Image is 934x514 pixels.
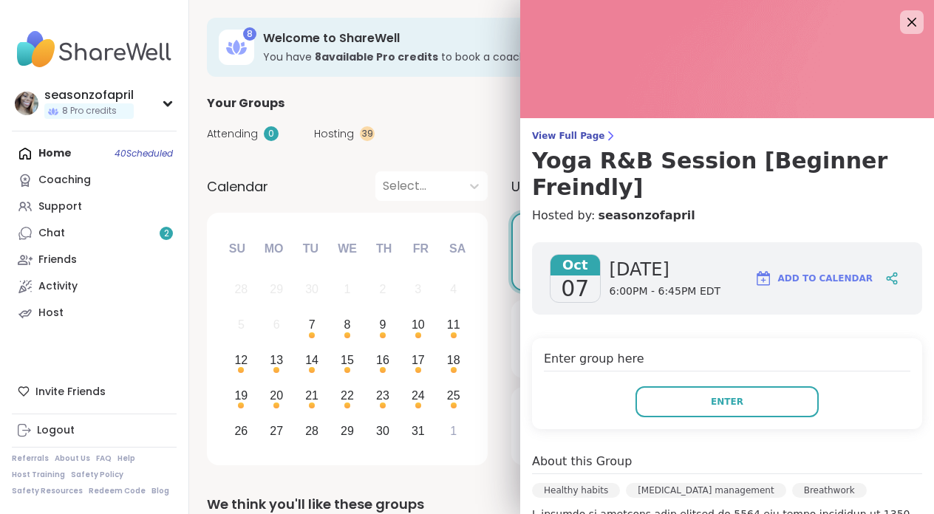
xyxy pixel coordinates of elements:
[447,315,460,335] div: 11
[598,207,695,225] a: seasonzofapril
[270,421,283,441] div: 27
[12,247,177,273] a: Friends
[71,470,123,480] a: Safety Policy
[12,273,177,300] a: Activity
[261,274,293,306] div: Not available Monday, September 29th, 2025
[610,284,721,299] span: 6:00PM - 6:45PM EDT
[437,274,469,306] div: Not available Saturday, October 4th, 2025
[296,345,328,377] div: Choose Tuesday, October 14th, 2025
[225,309,257,341] div: Not available Sunday, October 5th, 2025
[748,261,879,296] button: Add to Calendar
[261,415,293,447] div: Choose Monday, October 27th, 2025
[294,233,327,265] div: Tu
[225,274,257,306] div: Not available Sunday, September 28th, 2025
[450,279,457,299] div: 4
[89,486,146,496] a: Redeem Code
[376,385,389,405] div: 23
[379,315,386,335] div: 9
[305,421,318,441] div: 28
[270,350,283,370] div: 13
[315,49,438,64] b: 8 available Pro credit s
[450,421,457,441] div: 1
[305,279,318,299] div: 30
[332,415,364,447] div: Choose Wednesday, October 29th, 2025
[532,130,922,142] span: View Full Page
[550,255,600,275] span: Oct
[305,385,318,405] div: 21
[332,380,364,411] div: Choose Wednesday, October 22nd, 2025
[412,421,425,441] div: 31
[296,274,328,306] div: Not available Tuesday, September 30th, 2025
[532,148,922,201] h3: Yoga R&B Session [Beginner Freindly]
[12,24,177,75] img: ShareWell Nav Logo
[263,30,766,47] h3: Welcome to ShareWell
[234,421,248,441] div: 26
[234,350,248,370] div: 12
[15,92,38,115] img: seasonzofapril
[37,423,75,438] div: Logout
[402,415,434,447] div: Choose Friday, October 31st, 2025
[12,300,177,326] a: Host
[376,350,389,370] div: 16
[225,415,257,447] div: Choose Sunday, October 26th, 2025
[341,385,354,405] div: 22
[270,385,283,405] div: 20
[12,453,49,464] a: Referrals
[273,315,280,335] div: 6
[412,385,425,405] div: 24
[332,345,364,377] div: Choose Wednesday, October 15th, 2025
[238,315,245,335] div: 5
[441,233,474,265] div: Sa
[437,415,469,447] div: Choose Saturday, November 1st, 2025
[314,126,354,142] span: Hosting
[402,380,434,411] div: Choose Friday, October 24th, 2025
[610,258,721,281] span: [DATE]
[404,233,437,265] div: Fr
[778,272,873,285] span: Add to Calendar
[367,415,399,447] div: Choose Thursday, October 30th, 2025
[234,279,248,299] div: 28
[296,309,328,341] div: Choose Tuesday, October 7th, 2025
[437,309,469,341] div: Choose Saturday, October 11th, 2025
[415,279,421,299] div: 3
[207,177,268,196] span: Calendar
[164,227,169,240] span: 2
[402,345,434,377] div: Choose Friday, October 17th, 2025
[207,95,284,112] span: Your Groups
[332,309,364,341] div: Choose Wednesday, October 8th, 2025
[344,315,351,335] div: 8
[96,453,112,464] a: FAQ
[296,415,328,447] div: Choose Tuesday, October 28th, 2025
[367,345,399,377] div: Choose Thursday, October 16th, 2025
[223,272,471,448] div: month 2025-10
[55,453,90,464] a: About Us
[12,378,177,405] div: Invite Friends
[341,421,354,441] div: 29
[344,279,351,299] div: 1
[221,233,253,265] div: Su
[437,380,469,411] div: Choose Saturday, October 25th, 2025
[263,49,766,64] h3: You have to book a coaching group.
[532,130,922,201] a: View Full PageYoga R&B Session [Beginner Freindly]
[44,87,134,103] div: seasonzofapril
[12,193,177,220] a: Support
[234,385,248,405] div: 19
[532,453,632,470] h4: About this Group
[379,279,386,299] div: 2
[305,350,318,370] div: 14
[412,350,425,370] div: 17
[332,274,364,306] div: Not available Wednesday, October 1st, 2025
[368,233,400,265] div: Th
[225,345,257,377] div: Choose Sunday, October 12th, 2025
[309,315,316,335] div: 7
[261,345,293,377] div: Choose Monday, October 13th, 2025
[792,483,867,498] div: Breathwork
[38,253,77,267] div: Friends
[38,199,82,214] div: Support
[754,270,772,287] img: ShareWell Logomark
[296,380,328,411] div: Choose Tuesday, October 21st, 2025
[402,274,434,306] div: Not available Friday, October 3rd, 2025
[207,126,258,142] span: Attending
[264,126,279,141] div: 0
[360,126,375,141] div: 39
